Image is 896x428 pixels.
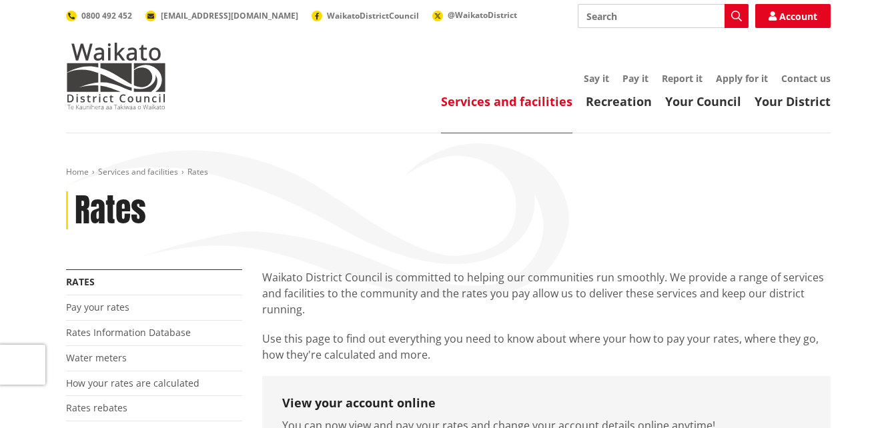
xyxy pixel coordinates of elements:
[161,10,298,21] span: [EMAIL_ADDRESS][DOMAIN_NAME]
[662,72,703,85] a: Report it
[716,72,768,85] a: Apply for it
[66,351,127,364] a: Water meters
[66,301,129,313] a: Pay your rates
[66,377,199,389] a: How your rates are calculated
[66,401,127,414] a: Rates rebates
[75,191,146,230] h1: Rates
[327,10,419,21] span: WaikatoDistrictCouncil
[432,9,517,21] a: @WaikatoDistrict
[586,93,652,109] a: Recreation
[781,72,831,85] a: Contact us
[755,93,831,109] a: Your District
[441,93,572,109] a: Services and facilities
[622,72,648,85] a: Pay it
[312,10,419,21] a: WaikatoDistrictCouncil
[584,72,609,85] a: Say it
[145,10,298,21] a: [EMAIL_ADDRESS][DOMAIN_NAME]
[81,10,132,21] span: 0800 492 452
[98,166,178,177] a: Services and facilities
[755,4,831,28] a: Account
[262,269,831,317] p: Waikato District Council is committed to helping our communities run smoothly. We provide a range...
[578,4,749,28] input: Search input
[66,166,89,177] a: Home
[262,331,831,363] p: Use this page to find out everything you need to know about where your how to pay your rates, whe...
[187,166,208,177] span: Rates
[448,9,517,21] span: @WaikatoDistrict
[66,10,132,21] a: 0800 492 452
[66,326,191,339] a: Rates Information Database
[66,43,166,109] img: Waikato District Council - Te Kaunihera aa Takiwaa o Waikato
[282,396,811,411] h3: View your account online
[665,93,741,109] a: Your Council
[66,167,831,178] nav: breadcrumb
[66,275,95,288] a: Rates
